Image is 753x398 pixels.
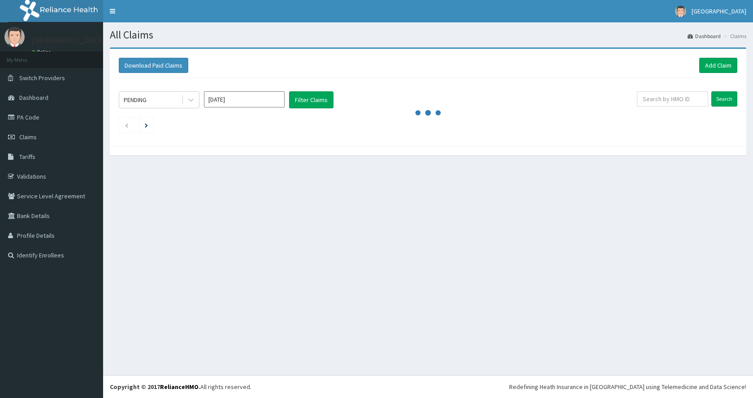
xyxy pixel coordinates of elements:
a: RelianceHMO [160,383,199,391]
img: User Image [675,6,686,17]
h1: All Claims [110,29,746,41]
span: [GEOGRAPHIC_DATA] [692,7,746,15]
input: Search [711,91,737,107]
span: Tariffs [19,153,35,161]
button: Download Paid Claims [119,58,188,73]
span: Dashboard [19,94,48,102]
input: Search by HMO ID [637,91,708,107]
footer: All rights reserved. [103,375,753,398]
div: PENDING [124,95,147,104]
p: [GEOGRAPHIC_DATA] [31,36,105,44]
input: Select Month and Year [204,91,285,107]
span: Switch Providers [19,74,65,82]
img: User Image [4,27,25,47]
a: Dashboard [688,32,721,40]
strong: Copyright © 2017 . [110,383,200,391]
span: Claims [19,133,37,141]
li: Claims [722,32,746,40]
div: Redefining Heath Insurance in [GEOGRAPHIC_DATA] using Telemedicine and Data Science! [509,382,746,391]
svg: audio-loading [415,99,441,126]
a: Add Claim [699,58,737,73]
a: Previous page [125,121,129,129]
a: Next page [145,121,148,129]
button: Filter Claims [289,91,333,108]
a: Online [31,49,53,55]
